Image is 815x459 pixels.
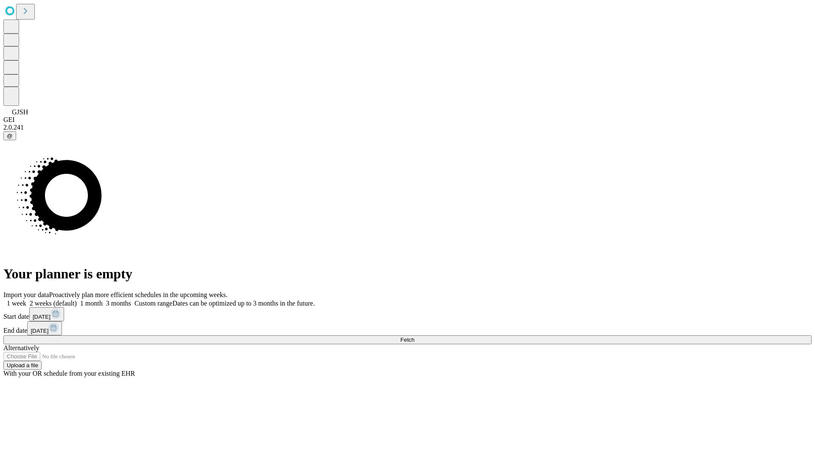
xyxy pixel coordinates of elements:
div: Start date [3,307,812,321]
span: 3 months [106,300,131,307]
span: [DATE] [33,314,51,320]
span: Alternatively [3,344,39,351]
span: @ [7,133,13,139]
span: With your OR schedule from your existing EHR [3,370,135,377]
div: End date [3,321,812,335]
span: GJSH [12,108,28,116]
button: Upload a file [3,361,42,370]
span: Proactively plan more efficient schedules in the upcoming weeks. [49,291,228,298]
div: GEI [3,116,812,124]
span: 1 week [7,300,26,307]
button: [DATE] [29,307,64,321]
h1: Your planner is empty [3,266,812,282]
button: [DATE] [27,321,62,335]
button: Fetch [3,335,812,344]
div: 2.0.241 [3,124,812,131]
span: Custom range [135,300,172,307]
span: 2 weeks (default) [30,300,77,307]
button: @ [3,131,16,140]
span: 1 month [80,300,103,307]
span: Import your data [3,291,49,298]
span: Fetch [400,337,414,343]
span: [DATE] [31,328,48,334]
span: Dates can be optimized up to 3 months in the future. [172,300,315,307]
